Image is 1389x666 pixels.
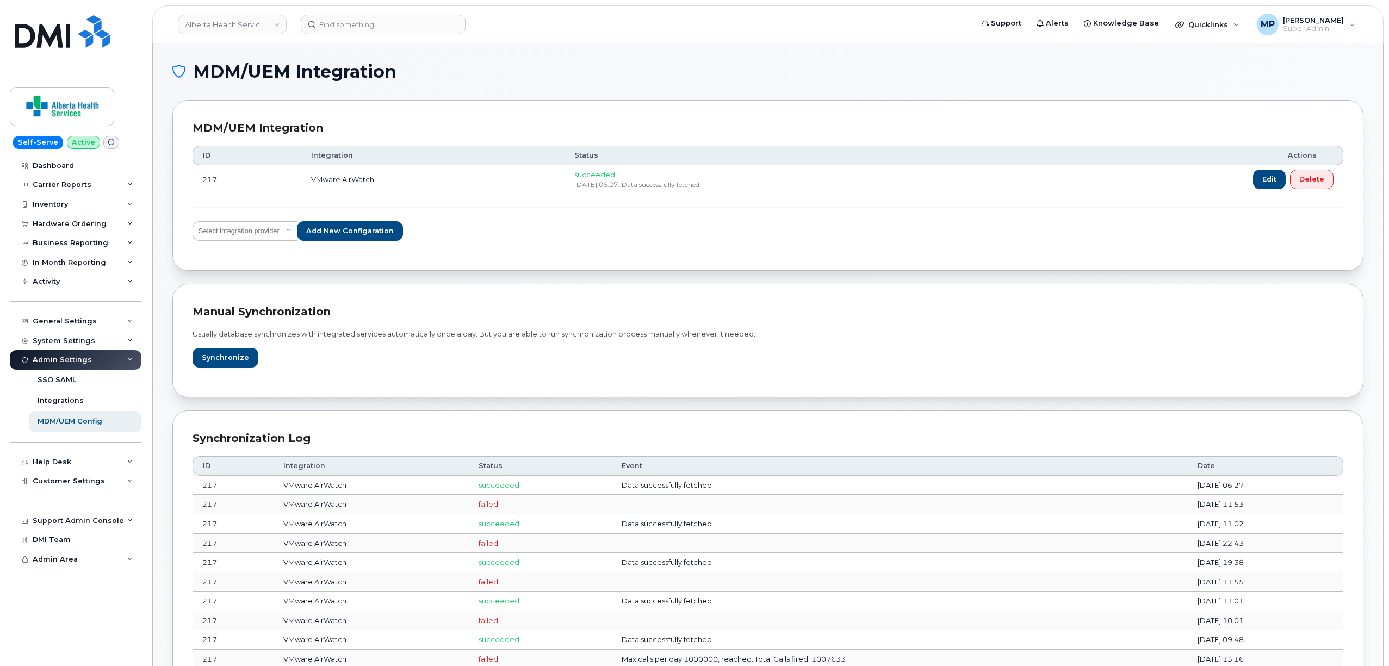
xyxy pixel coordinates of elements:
[469,611,611,631] td: failed
[612,476,1188,495] td: Data successfully fetched
[469,495,611,514] td: failed
[193,348,258,368] button: Synchronize
[1025,146,1344,165] th: Actions
[306,226,394,236] span: Add new configaration
[1188,553,1343,572] td: [DATE] 19:38
[193,514,274,534] td: 217
[1188,572,1343,592] td: [DATE] 11:55
[565,146,1025,165] th: Status
[311,175,374,184] span: VMware AirWatch
[193,146,301,165] th: ID
[193,329,1343,339] p: Usually database synchronizes with integrated services automatically once a day. But you are able...
[1188,514,1343,534] td: [DATE] 11:02
[1188,611,1343,631] td: [DATE] 10:01
[469,592,611,611] td: succeeded
[193,572,274,592] td: 217
[612,630,1188,650] td: Data successfully fetched
[274,553,469,572] td: VMware AirWatch
[1290,170,1334,189] button: Delete
[274,495,469,514] td: VMware AirWatch
[274,592,469,611] td: VMware AirWatch
[1299,174,1324,184] span: Delete
[193,611,274,631] td: 217
[193,120,1343,136] div: MDM/UEM Integration
[1188,592,1343,611] td: [DATE] 11:01
[1188,456,1343,476] th: Date
[469,476,611,495] td: succeeded
[574,180,619,189] span: [DATE] 06:27.
[193,630,274,650] td: 217
[622,180,699,189] span: Data successfully fetched
[612,456,1188,476] th: Event
[1188,476,1343,495] td: [DATE] 06:27
[574,170,615,179] span: succeeded
[274,456,469,476] th: Integration
[193,495,274,514] td: 217
[1188,495,1343,514] td: [DATE] 11:53
[193,476,274,495] td: 217
[1262,174,1276,184] span: Edit
[469,630,611,650] td: succeeded
[193,592,274,611] td: 217
[469,553,611,572] td: succeeded
[1253,170,1286,189] button: Edit
[193,534,274,553] td: 217
[193,456,274,476] th: ID
[193,553,274,572] td: 217
[274,534,469,553] td: VMware AirWatch
[612,514,1188,534] td: Data successfully fetched
[469,572,611,592] td: failed
[274,514,469,534] td: VMware AirWatch
[193,431,1343,446] div: Synchronization Log
[469,514,611,534] td: succeeded
[612,553,1188,572] td: Data successfully fetched
[202,352,249,363] span: Synchronize
[1188,534,1343,553] td: [DATE] 22:43
[1188,630,1343,650] td: [DATE] 09:48
[469,456,611,476] th: Status
[193,64,396,80] span: MDM/UEM Integration
[469,534,611,553] td: failed
[274,572,469,592] td: VMware AirWatch
[297,221,403,241] button: Add new configaration
[612,592,1188,611] td: Data successfully fetched
[274,630,469,650] td: VMware AirWatch
[193,304,1343,320] div: Manual synchronization
[274,476,469,495] td: VMware AirWatch
[193,165,301,194] td: 217
[301,146,565,165] th: Integration
[274,611,469,631] td: VMware AirWatch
